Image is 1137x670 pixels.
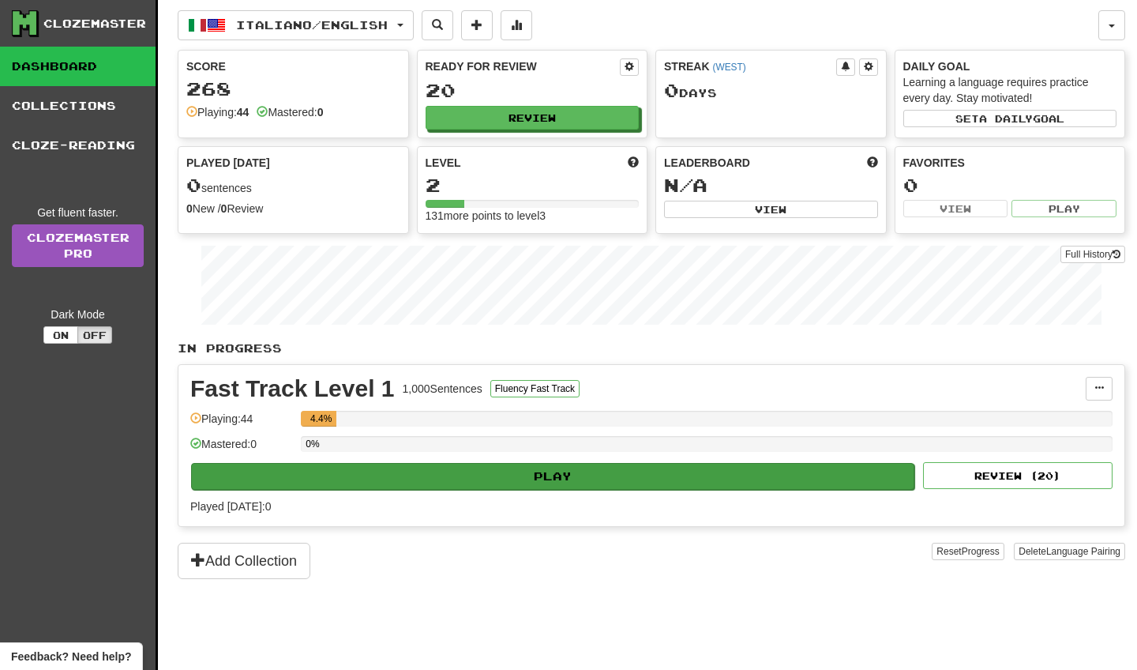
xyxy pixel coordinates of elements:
[664,79,679,101] span: 0
[11,649,131,664] span: Open feedback widget
[186,58,400,74] div: Score
[12,205,144,220] div: Get fluent faster.
[426,58,621,74] div: Ready for Review
[501,10,532,40] button: More stats
[923,462,1113,489] button: Review (20)
[77,326,112,344] button: Off
[190,436,293,462] div: Mastered: 0
[426,175,640,195] div: 2
[903,74,1117,106] div: Learning a language requires practice every day. Stay motivated!
[664,174,707,196] span: N/A
[422,10,453,40] button: Search sentences
[186,202,193,215] strong: 0
[186,175,400,196] div: sentences
[903,200,1008,217] button: View
[12,224,144,267] a: ClozemasterPro
[1014,543,1125,560] button: DeleteLanguage Pairing
[1011,200,1116,217] button: Play
[186,201,400,216] div: New / Review
[257,104,323,120] div: Mastered:
[190,411,293,437] div: Playing: 44
[664,155,750,171] span: Leaderboard
[979,113,1033,124] span: a daily
[191,463,914,490] button: Play
[664,58,836,74] div: Streak
[178,543,310,579] button: Add Collection
[186,174,201,196] span: 0
[1046,546,1120,557] span: Language Pairing
[903,58,1117,74] div: Daily Goal
[12,307,144,322] div: Dark Mode
[221,202,227,215] strong: 0
[178,10,414,40] button: Italiano/English
[186,79,400,99] div: 268
[43,16,146,32] div: Clozemaster
[306,411,336,427] div: 4.4%
[628,155,639,171] span: Score more points to level up
[190,500,271,513] span: Played [DATE]: 0
[237,106,250,119] strong: 44
[190,377,395,401] div: Fast Track Level 1
[426,106,640,130] button: Review
[317,106,324,119] strong: 0
[461,10,493,40] button: Add sentence to collection
[712,62,745,73] a: (WEST)
[403,381,482,397] div: 1,000 Sentences
[867,155,878,171] span: This week in points, UTC
[178,341,1125,356] p: In Progress
[664,201,878,218] button: View
[1060,246,1125,263] button: Full History
[186,104,249,120] div: Playing:
[932,543,1004,560] button: ResetProgress
[43,326,78,344] button: On
[426,208,640,224] div: 131 more points to level 3
[903,110,1117,127] button: Seta dailygoal
[903,155,1117,171] div: Favorites
[426,81,640,100] div: 20
[490,380,580,397] button: Fluency Fast Track
[426,155,461,171] span: Level
[186,155,270,171] span: Played [DATE]
[236,18,388,32] span: Italiano / English
[903,175,1117,195] div: 0
[664,81,878,101] div: Day s
[962,546,1000,557] span: Progress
